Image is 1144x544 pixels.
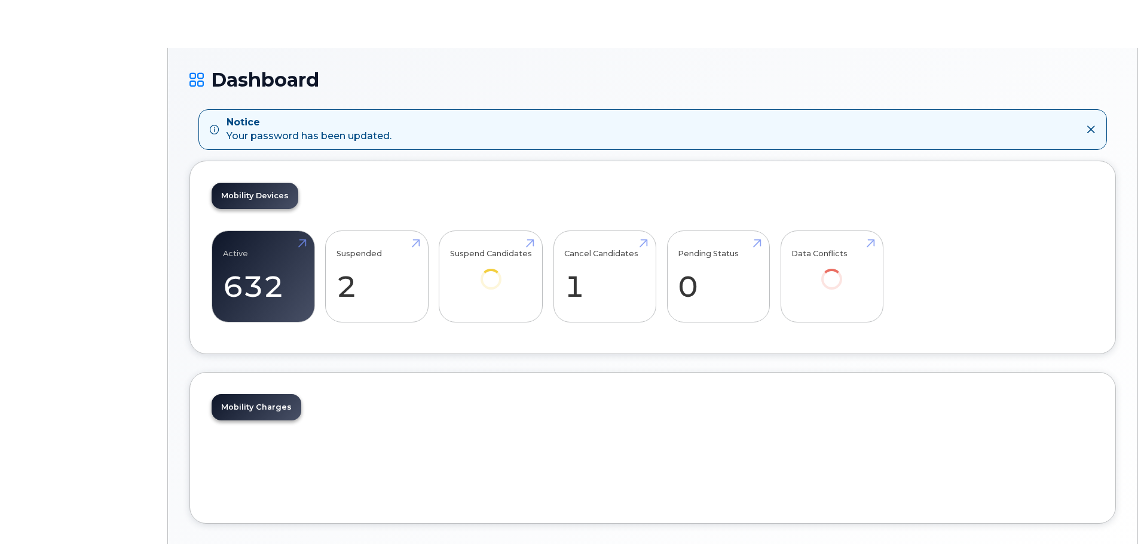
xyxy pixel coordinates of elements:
div: Your password has been updated. [227,116,391,143]
a: Pending Status 0 [678,237,758,316]
a: Mobility Devices [212,183,298,209]
h1: Dashboard [189,69,1116,90]
a: Suspended 2 [337,237,417,316]
strong: Notice [227,116,391,130]
a: Suspend Candidates [450,237,532,306]
a: Cancel Candidates 1 [564,237,645,316]
a: Data Conflicts [791,237,872,306]
a: Mobility Charges [212,394,301,420]
a: Active 632 [223,237,304,316]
